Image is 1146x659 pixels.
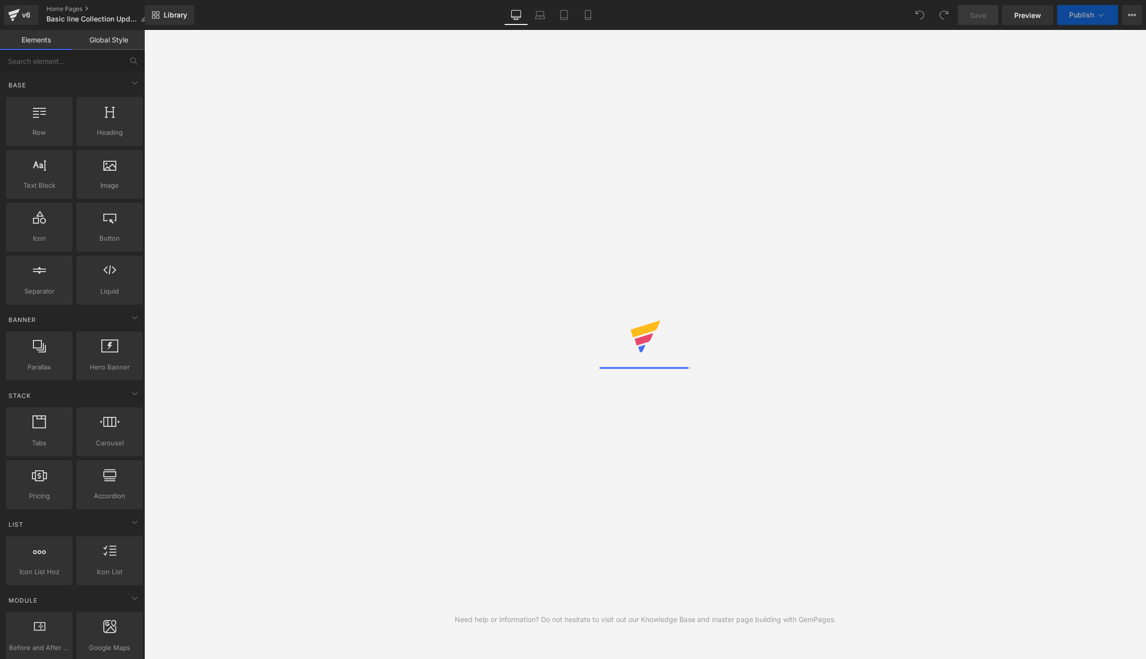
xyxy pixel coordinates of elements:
[46,15,137,23] span: Basic line Collection Update
[9,491,69,501] span: Pricing
[46,5,156,13] a: Home Pages
[7,80,27,90] span: Base
[1002,5,1053,25] a: Preview
[552,5,576,25] a: Tablet
[79,180,140,191] span: Image
[72,30,145,50] a: Global Style
[7,596,38,605] span: Module
[970,10,986,20] span: Save
[9,127,69,138] span: Row
[4,5,38,25] a: v6
[1014,10,1041,20] span: Preview
[79,127,140,138] span: Heading
[1069,11,1094,19] span: Publish
[79,362,140,372] span: Hero Banner
[576,5,600,25] a: Mobile
[1122,5,1142,25] button: More
[79,286,140,297] span: Liquid
[79,567,140,577] span: Icon List
[7,315,37,325] span: Banner
[145,5,194,25] a: New Library
[9,567,69,577] span: Icon List Hoz
[164,10,187,19] span: Library
[1057,5,1118,25] button: Publish
[934,5,954,25] button: Redo
[910,5,930,25] button: Undo
[7,520,24,529] span: List
[9,233,69,244] span: Icon
[79,233,140,244] span: Button
[9,643,69,653] span: Before and After Images
[7,391,32,400] span: Stack
[9,362,69,372] span: Parallax
[9,438,69,448] span: Tabs
[455,614,836,625] div: Need help or information? Do not hesitate to visit out our Knowledge Base and master page buildin...
[9,180,69,191] span: Text Block
[528,5,552,25] a: Laptop
[79,438,140,448] span: Carousel
[20,8,32,21] div: v6
[79,643,140,653] span: Google Maps
[9,286,69,297] span: Separator
[504,5,528,25] a: Desktop
[79,491,140,501] span: Accordion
